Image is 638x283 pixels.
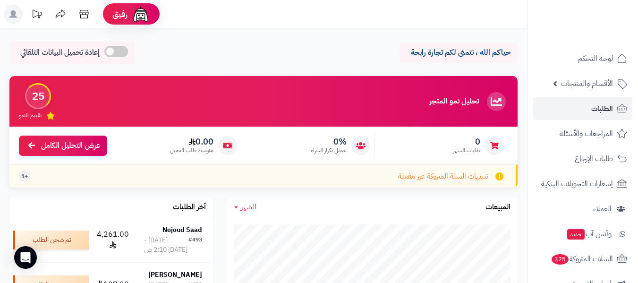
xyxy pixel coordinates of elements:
span: إشعارات التحويلات البنكية [541,177,613,190]
div: تم شحن الطلب [13,231,89,249]
a: العملاء [533,197,632,220]
h3: المبيعات [485,203,510,212]
a: الشهر [234,202,256,213]
span: الشهر [241,201,256,213]
img: logo-2.png [574,25,629,45]
a: عرض التحليل الكامل [19,136,107,156]
a: الطلبات [533,97,632,120]
span: الأقسام والمنتجات [561,77,613,90]
span: السلات المتروكة [551,252,613,266]
div: #493 [188,236,202,255]
a: السلات المتروكة325 [533,248,632,270]
span: 0% [311,137,347,147]
a: تحديثات المنصة [25,5,49,26]
span: المراجعات والأسئلة [560,127,613,140]
span: الطلبات [591,102,613,115]
span: تقييم النمو [19,111,42,120]
span: 325 [552,254,569,265]
span: طلبات الشهر [453,146,480,154]
span: لوحة التحكم [578,52,613,65]
strong: [PERSON_NAME] [148,270,202,280]
a: وآتس آبجديد [533,223,632,245]
div: [DATE] - [DATE] 2:10 ص [144,236,188,255]
span: رفيق [112,9,128,20]
span: معدل تكرار الشراء [311,146,347,154]
span: متوسط طلب العميل [170,146,213,154]
span: إعادة تحميل البيانات التلقائي [20,47,100,58]
span: العملاء [593,202,612,215]
span: عرض التحليل الكامل [41,140,100,151]
h3: آخر الطلبات [173,203,206,212]
td: 4,261.00 [93,218,133,262]
span: جديد [567,229,585,240]
a: المراجعات والأسئلة [533,122,632,145]
p: حياكم الله ، نتمنى لكم تجارة رابحة [407,47,510,58]
a: طلبات الإرجاع [533,147,632,170]
span: 0 [453,137,480,147]
span: 0.00 [170,137,213,147]
a: إشعارات التحويلات البنكية [533,172,632,195]
span: وآتس آب [566,227,612,240]
a: لوحة التحكم [533,47,632,70]
h3: تحليل نمو المتجر [429,97,479,106]
img: ai-face.png [131,5,150,24]
span: طلبات الإرجاع [575,152,613,165]
div: Open Intercom Messenger [14,246,37,269]
strong: Nojoud Saad [162,225,202,235]
span: +1 [21,172,28,180]
span: تنبيهات السلة المتروكة غير مفعلة [398,171,488,182]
